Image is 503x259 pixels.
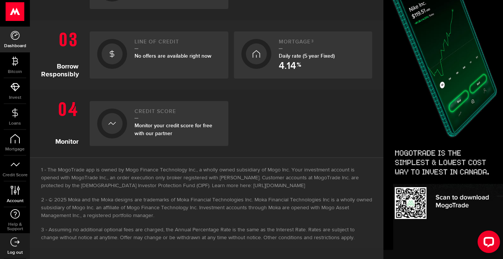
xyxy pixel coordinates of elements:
[279,61,296,71] span: 4.14
[41,166,372,190] li: The MogoTrade app is owned by Mogo Finance Technology Inc., a wholly owned subsidiary of Mogo Inc...
[135,39,221,49] h2: Line of credit
[472,228,503,259] iframe: LiveChat chat widget
[234,31,373,79] a: Mortgage3Daily rate (5 year Fixed) 4.14 %
[279,53,335,59] span: Daily rate (5 year Fixed)
[135,53,212,59] span: No offers are available right now
[90,31,228,79] a: Line of creditNo offers are available right now
[311,39,314,43] sup: 3
[90,101,228,146] a: Credit ScoreMonitor your credit score for free with our partner
[279,39,365,49] h2: Mortgage
[41,196,372,220] li: © 2025 Moka and the Moka designs are trademarks of Moka Financial Technologies Inc. Moka Financia...
[41,28,84,79] h1: Borrow Responsibly
[297,62,301,71] span: %
[135,122,212,137] span: Monitor your credit score for free with our partner
[41,226,372,242] li: Assuming no additional optional fees are charged, the Annual Percentage Rate is the same as the I...
[135,109,221,119] h2: Credit Score
[41,97,84,146] h1: Monitor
